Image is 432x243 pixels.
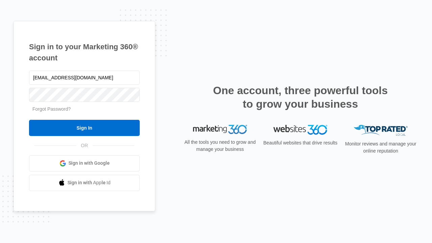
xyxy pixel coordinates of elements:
[193,125,247,134] img: Marketing 360
[343,140,418,155] p: Monitor reviews and manage your online reputation
[263,139,338,146] p: Beautiful websites that drive results
[182,139,258,153] p: All the tools you need to grow and manage your business
[29,155,140,171] a: Sign in with Google
[32,106,71,112] a: Forgot Password?
[29,120,140,136] input: Sign In
[29,41,140,63] h1: Sign in to your Marketing 360® account
[29,71,140,85] input: Email
[76,142,93,149] span: OR
[29,175,140,191] a: Sign in with Apple Id
[67,179,111,186] span: Sign in with Apple Id
[211,84,390,111] h2: One account, three powerful tools to grow your business
[354,125,408,136] img: Top Rated Local
[273,125,327,135] img: Websites 360
[69,160,110,167] span: Sign in with Google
